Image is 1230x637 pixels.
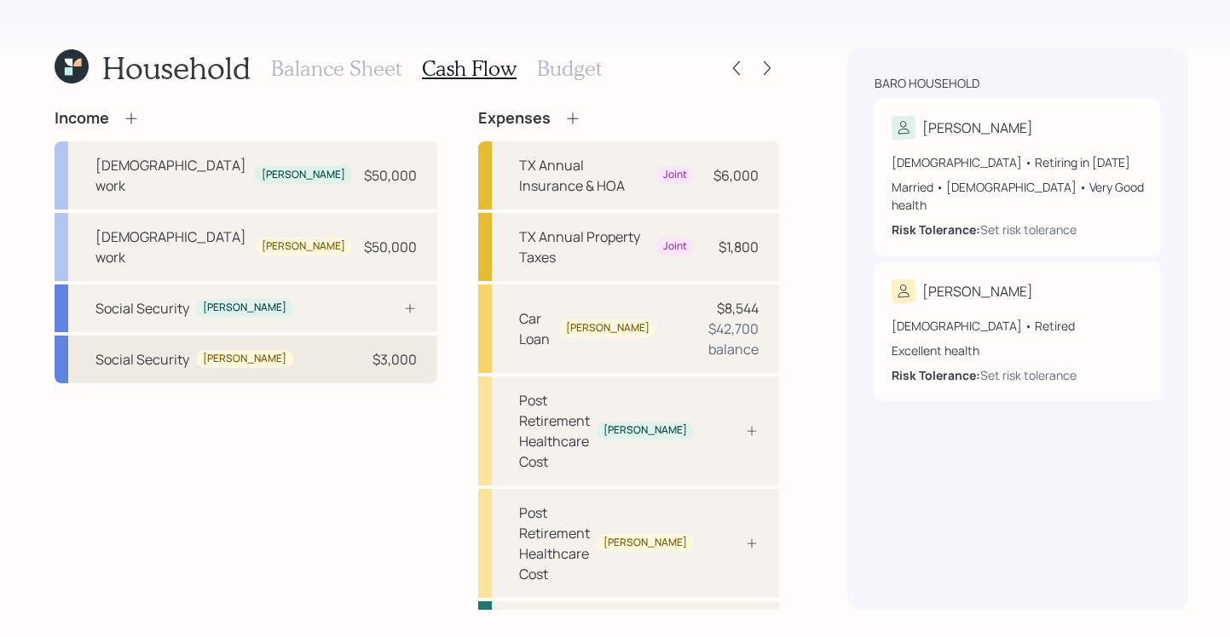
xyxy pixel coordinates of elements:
[364,165,417,186] div: $50,000
[519,390,590,472] div: Post Retirement Healthcare Cost
[262,239,345,254] div: [PERSON_NAME]
[95,298,189,318] div: Social Security
[892,178,1144,214] div: Married • [DEMOGRAPHIC_DATA] • Very Good health
[478,109,551,128] h4: Expenses
[422,56,517,81] h3: Cash Flow
[603,423,687,438] div: [PERSON_NAME]
[892,341,1144,359] div: Excellent health
[95,227,248,267] div: [DEMOGRAPHIC_DATA] work
[203,352,286,366] div: [PERSON_NAME]
[566,321,650,336] div: [PERSON_NAME]
[713,165,759,186] div: $6,000
[102,49,251,86] h1: Household
[717,298,759,318] div: $8,544
[519,308,552,349] div: Car Loan
[262,168,345,182] div: [PERSON_NAME]
[892,221,980,238] b: Risk Tolerance:
[670,318,759,359] div: $42,700 balance
[980,221,1077,238] div: Set risk tolerance
[922,118,1033,138] div: [PERSON_NAME]
[372,349,417,370] div: $3,000
[663,168,687,182] div: Joint
[663,239,687,254] div: Joint
[519,227,650,267] div: TX Annual Property Taxes
[271,56,401,81] h3: Balance Sheet
[537,56,602,81] h3: Budget
[892,317,1144,335] div: [DEMOGRAPHIC_DATA] • Retired
[519,155,650,196] div: TX Annual Insurance & HOA
[55,109,109,128] h4: Income
[519,502,590,584] div: Post Retirement Healthcare Cost
[95,155,248,196] div: [DEMOGRAPHIC_DATA] work
[892,367,980,383] b: Risk Tolerance:
[203,301,286,315] div: [PERSON_NAME]
[875,75,979,92] div: Baro household
[364,237,417,257] div: $50,000
[980,366,1077,384] div: Set risk tolerance
[719,237,759,257] div: $1,800
[922,281,1033,301] div: [PERSON_NAME]
[95,349,189,370] div: Social Security
[892,153,1144,171] div: [DEMOGRAPHIC_DATA] • Retiring in [DATE]
[603,536,687,550] div: [PERSON_NAME]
